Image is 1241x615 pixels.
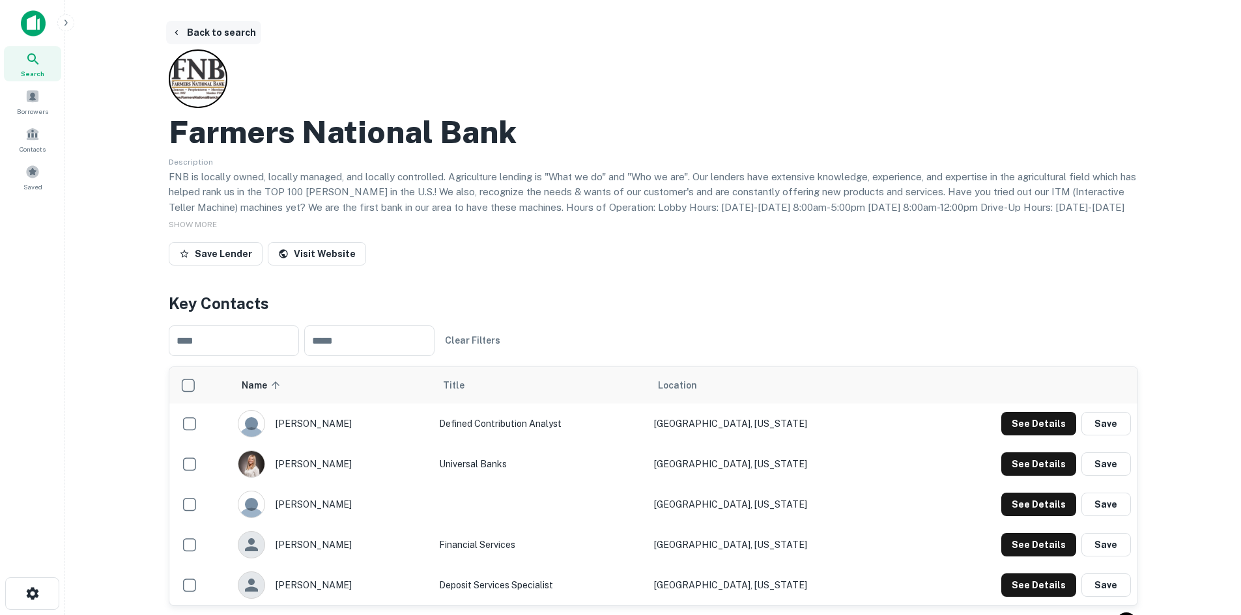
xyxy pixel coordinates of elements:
th: Location [648,367,911,403]
td: Defined Contribution Analyst [433,403,648,444]
span: Description [169,157,213,167]
div: [PERSON_NAME] [238,450,426,478]
button: Save [1081,533,1131,556]
span: SHOW MORE [169,220,217,229]
iframe: Chat Widget [1176,511,1241,573]
td: Financial Services [433,525,648,565]
span: Name [242,377,284,393]
td: Universal Banks [433,444,648,484]
a: Saved [4,159,61,195]
span: Saved [23,182,42,192]
a: Search [4,46,61,81]
div: scrollable content [169,367,1137,605]
button: Clear Filters [440,329,506,352]
button: Save [1081,493,1131,516]
button: Save [1081,573,1131,597]
img: capitalize-icon.png [21,10,46,36]
th: Name [231,367,433,403]
button: Save [1081,452,1131,476]
a: Borrowers [4,84,61,119]
h2: Farmers National Bank [169,113,517,151]
span: Contacts [20,144,46,154]
button: Save Lender [169,242,263,266]
h4: Key Contacts [169,292,1138,315]
th: Title [433,367,648,403]
div: [PERSON_NAME] [238,410,426,437]
button: See Details [1001,493,1076,516]
button: Save [1081,412,1131,435]
a: Contacts [4,122,61,157]
button: See Details [1001,412,1076,435]
button: See Details [1001,533,1076,556]
span: Location [658,377,697,393]
td: [GEOGRAPHIC_DATA], [US_STATE] [648,484,911,525]
p: FNB is locally owned, locally managed, and locally controlled. Agriculture lending is "What we do... [169,169,1138,246]
a: Visit Website [268,242,366,266]
span: Borrowers [17,106,48,116]
div: [PERSON_NAME] [238,531,426,558]
button: See Details [1001,573,1076,597]
td: [GEOGRAPHIC_DATA], [US_STATE] [648,525,911,565]
img: 9c8pery4andzj6ohjkjp54ma2 [238,491,264,517]
span: Search [21,68,44,79]
td: [GEOGRAPHIC_DATA], [US_STATE] [648,444,911,484]
img: 1722961671412 [238,451,264,477]
button: Back to search [166,21,261,44]
div: [PERSON_NAME] [238,491,426,518]
td: [GEOGRAPHIC_DATA], [US_STATE] [648,403,911,444]
td: [GEOGRAPHIC_DATA], [US_STATE] [648,565,911,605]
img: 9c8pery4andzj6ohjkjp54ma2 [238,411,264,437]
td: Deposit Services Specialist [433,565,648,605]
div: [PERSON_NAME] [238,571,426,599]
button: See Details [1001,452,1076,476]
span: Title [443,377,481,393]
